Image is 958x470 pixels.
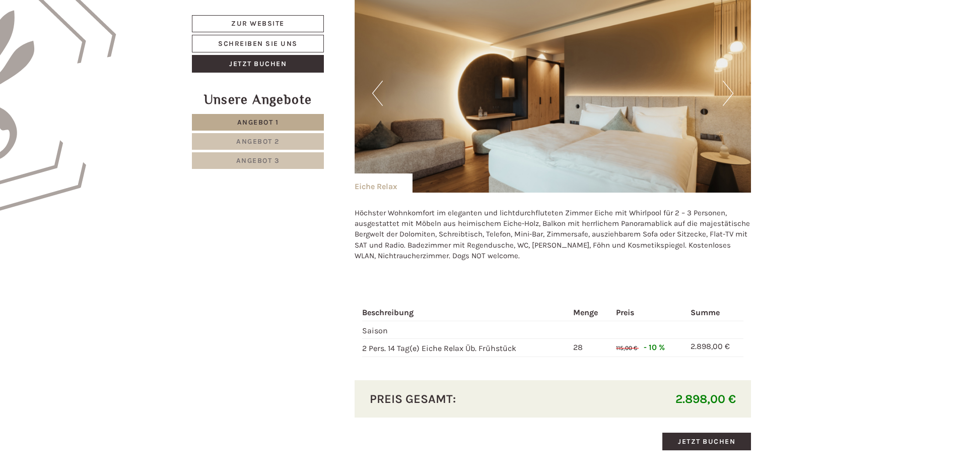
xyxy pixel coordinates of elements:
th: Menge [569,305,612,321]
a: Zur Website [192,15,324,32]
button: Senden [332,266,396,283]
small: 11:25 [15,49,164,56]
button: Previous [372,81,383,106]
th: Preis [612,305,687,321]
a: Jetzt buchen [192,55,324,73]
th: Summe [687,305,743,321]
td: 2 Pers. 14 Tag(e) Eiche Relax Üb. Frühstück [362,339,570,357]
td: 28 [569,339,612,357]
span: 115,00 € [616,344,637,351]
div: Unsere Angebote [192,90,324,109]
td: 2.898,00 € [687,339,743,357]
button: Next [723,81,733,106]
div: Hotel B&B Feldmessner [15,29,164,37]
div: Guten Tag, wie können wir Ihnen helfen? [8,27,169,58]
td: Saison [362,321,570,339]
span: Angebot 2 [236,137,280,146]
a: Jetzt buchen [662,433,751,450]
p: Höchster Wohnkomfort im eleganten und lichtdurchfluteten Zimmer Eiche mit Whirlpool für 2 – 3 Per... [355,208,751,262]
span: Angebot 1 [237,118,279,127]
th: Beschreibung [362,305,570,321]
a: Schreiben Sie uns [192,35,324,52]
span: 2.898,00 € [675,392,736,406]
span: Angebot 3 [236,156,280,165]
div: Eiche Relax [355,173,413,193]
div: Preis gesamt: [362,390,553,407]
span: - 10 % [644,342,665,352]
div: Sonntag [175,8,221,25]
